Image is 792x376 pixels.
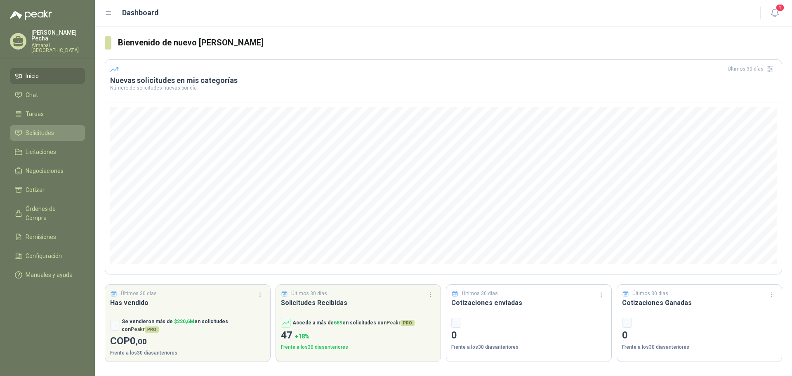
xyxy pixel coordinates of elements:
span: Chat [26,90,38,99]
h3: Solicitudes Recibidas [281,298,436,308]
p: Se vendieron más de en solicitudes con [122,318,265,333]
p: 0 [622,328,777,343]
h3: Cotizaciones Ganadas [622,298,777,308]
h3: Cotizaciones enviadas [451,298,606,308]
img: Logo peakr [10,10,52,20]
span: Órdenes de Compra [26,204,77,222]
span: Tareas [26,109,44,118]
p: [PERSON_NAME] Pecha [31,30,85,41]
span: Peakr [131,326,159,332]
div: - [451,318,461,328]
p: Accede a más de en solicitudes con [292,319,415,327]
span: 0 [130,335,147,347]
a: Órdenes de Compra [10,201,85,226]
span: PRO [401,320,415,326]
a: Licitaciones [10,144,85,160]
a: Cotizar [10,182,85,198]
p: Frente a los 30 días anteriores [281,343,436,351]
span: Licitaciones [26,147,56,156]
span: Inicio [26,71,39,80]
span: Cotizar [26,185,45,194]
p: Frente a los 30 días anteriores [622,343,777,351]
p: COP [110,333,265,349]
h3: Has vendido [110,298,265,308]
p: Almapal [GEOGRAPHIC_DATA] [31,43,85,53]
a: Solicitudes [10,125,85,141]
p: Frente a los 30 días anteriores [451,343,606,351]
span: + 18 % [295,333,309,340]
p: 47 [281,328,436,343]
div: - [622,318,632,328]
span: Configuración [26,251,62,260]
span: Remisiones [26,232,56,241]
span: PRO [145,326,159,333]
button: 1 [767,6,782,21]
span: Negociaciones [26,166,64,175]
div: - [110,321,120,331]
div: Últimos 30 días [728,62,777,76]
span: $ 220,6M [174,319,194,324]
a: Chat [10,87,85,103]
h3: Bienvenido de nuevo [PERSON_NAME] [118,36,782,49]
p: Últimos 30 días [462,290,498,298]
a: Manuales y ayuda [10,267,85,283]
p: Frente a los 30 días anteriores [110,349,265,357]
p: Últimos 30 días [632,290,668,298]
p: Número de solicitudes nuevas por día [110,85,777,90]
span: 1 [775,4,785,12]
a: Configuración [10,248,85,264]
h1: Dashboard [122,7,159,19]
p: Últimos 30 días [121,290,157,298]
span: Solicitudes [26,128,54,137]
span: Peakr [387,320,415,326]
a: Remisiones [10,229,85,245]
span: ,00 [136,337,147,346]
p: Últimos 30 días [291,290,327,298]
h3: Nuevas solicitudes en mis categorías [110,76,777,85]
a: Negociaciones [10,163,85,179]
a: Tareas [10,106,85,122]
p: 0 [451,328,606,343]
span: 689 [334,320,342,326]
a: Inicio [10,68,85,84]
span: Manuales y ayuda [26,270,73,279]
